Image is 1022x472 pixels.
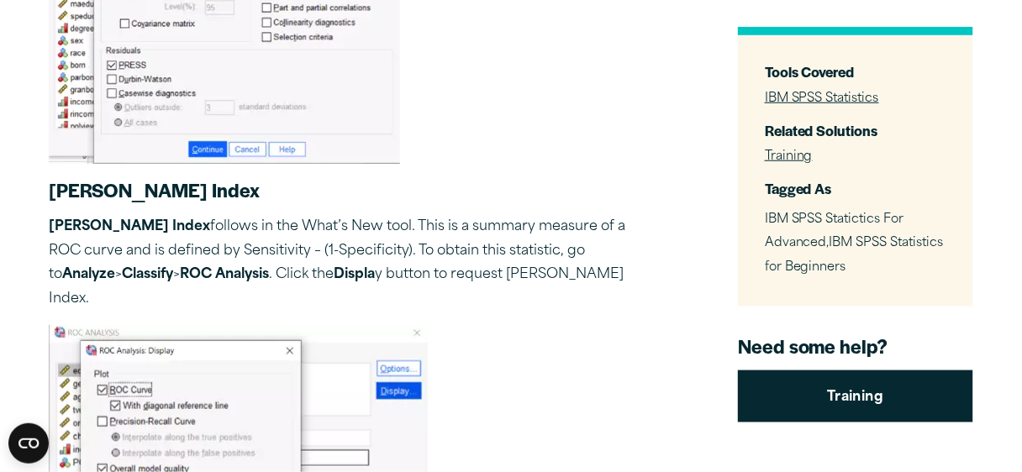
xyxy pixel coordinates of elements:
[738,370,973,422] a: Training
[49,176,260,203] strong: [PERSON_NAME] Index
[765,92,879,104] a: IBM SPSS Statistics
[765,237,944,274] span: IBM SPSS Statistics for Beginners
[765,179,946,198] h3: Tagged As
[765,212,904,249] span: IBM SPSS Statictics For Advanced
[122,268,173,281] strong: Classify
[8,423,49,464] button: Open CMP widget
[765,62,946,81] h3: Tools Covered
[738,333,973,359] h4: Need some help?
[765,212,944,274] span: ,
[765,120,946,139] h3: Related Solutions
[62,268,115,281] strong: Analyze
[765,150,813,163] a: Training
[49,215,637,312] p: follows in the What’s New tool. This is a summary measure of a ROC curve and is defined by Sensit...
[49,220,210,233] strong: [PERSON_NAME] Index
[334,268,375,281] strong: Displa
[180,268,269,281] strong: ROC Analysis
